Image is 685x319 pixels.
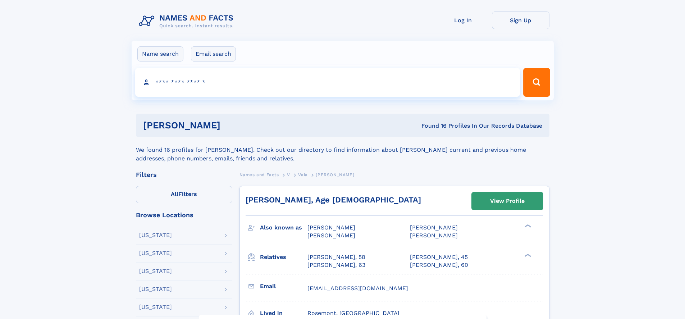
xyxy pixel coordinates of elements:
[136,12,239,31] img: Logo Names and Facts
[287,170,290,179] a: V
[246,195,421,204] a: [PERSON_NAME], Age [DEMOGRAPHIC_DATA]
[307,253,365,261] a: [PERSON_NAME], 58
[191,46,236,61] label: Email search
[136,137,549,163] div: We found 16 profiles for [PERSON_NAME]. Check out our directory to find information about [PERSON...
[136,212,232,218] div: Browse Locations
[410,261,468,269] a: [PERSON_NAME], 60
[143,121,321,130] h1: [PERSON_NAME]
[139,286,172,292] div: [US_STATE]
[307,224,355,231] span: [PERSON_NAME]
[287,172,290,177] span: V
[492,12,549,29] a: Sign Up
[298,172,307,177] span: Vaia
[139,268,172,274] div: [US_STATE]
[135,68,520,97] input: search input
[260,222,307,234] h3: Also known as
[523,68,550,97] button: Search Button
[307,261,365,269] a: [PERSON_NAME], 63
[136,172,232,178] div: Filters
[316,172,354,177] span: [PERSON_NAME]
[410,232,458,239] span: [PERSON_NAME]
[298,170,307,179] a: Vaia
[410,224,458,231] span: [PERSON_NAME]
[139,250,172,256] div: [US_STATE]
[260,280,307,292] h3: Email
[307,285,408,292] span: [EMAIL_ADDRESS][DOMAIN_NAME]
[523,224,531,228] div: ❯
[410,253,468,261] a: [PERSON_NAME], 45
[307,232,355,239] span: [PERSON_NAME]
[307,310,399,316] span: Rosemont, [GEOGRAPHIC_DATA]
[139,304,172,310] div: [US_STATE]
[136,186,232,203] label: Filters
[523,253,531,258] div: ❯
[137,46,183,61] label: Name search
[321,122,542,130] div: Found 16 Profiles In Our Records Database
[171,191,178,197] span: All
[434,12,492,29] a: Log In
[139,232,172,238] div: [US_STATE]
[490,193,525,209] div: View Profile
[239,170,279,179] a: Names and Facts
[260,251,307,263] h3: Relatives
[472,192,543,210] a: View Profile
